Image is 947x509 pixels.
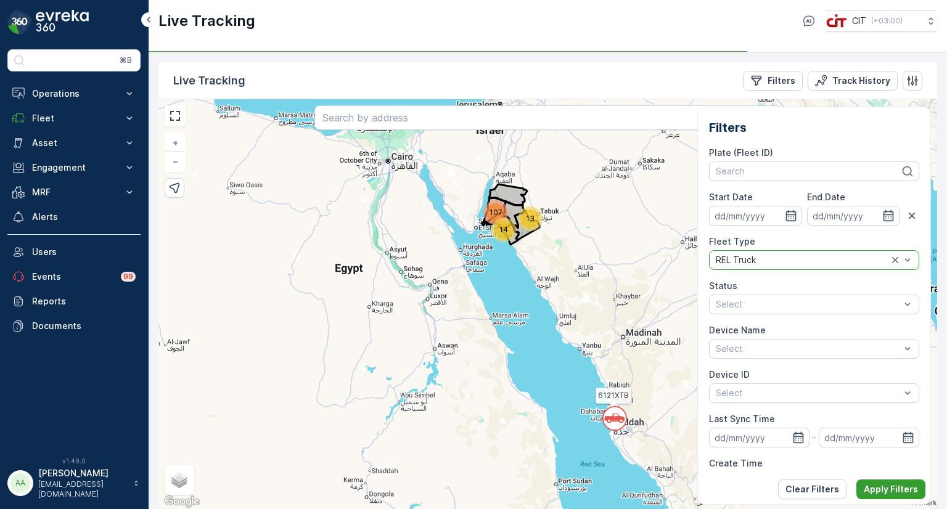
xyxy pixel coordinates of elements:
[602,406,618,425] div: `
[7,240,141,264] a: Users
[871,16,903,26] p: ( +03:00 )
[32,161,116,174] p: Engagement
[807,206,900,226] input: dd/mm/yyyy
[36,10,89,35] img: logo_dark-DEwI_e13.png
[716,165,900,177] p: Search
[778,479,847,499] button: Clear Filters
[709,206,801,226] input: dd/mm/yyyy
[785,483,839,495] p: Clear Filters
[32,88,116,100] p: Operations
[7,314,141,338] a: Documents
[7,205,141,229] a: Alerts
[173,72,245,89] p: Live Tracking
[7,457,141,465] span: v 1.49.0
[602,406,627,431] svg: `
[491,218,516,242] div: 14
[716,387,900,399] p: Select
[499,225,508,234] span: 14
[709,413,775,424] label: Last Sync Time
[709,458,763,468] label: Create Time
[832,75,890,87] p: Track History
[158,11,255,31] p: Live Tracking
[716,343,900,355] p: Select
[490,208,502,217] span: 107
[807,192,845,202] label: End Date
[483,200,508,225] div: 107
[38,479,127,499] p: [EMAIL_ADDRESS][DOMAIN_NAME]
[32,112,116,124] p: Fleet
[7,131,141,155] button: Asset
[7,289,141,314] a: Reports
[32,320,136,332] p: Documents
[7,155,141,180] button: Engagement
[518,206,543,231] div: 13
[38,467,127,479] p: [PERSON_NAME]
[166,134,184,152] a: Zoom In
[716,298,900,311] p: Select
[32,271,113,283] p: Events
[32,211,136,223] p: Alerts
[526,214,535,223] span: 13
[819,428,919,447] input: dd/mm/yyyy
[709,147,773,158] label: Plate (Fleet ID)
[852,15,866,27] p: CIT
[7,106,141,131] button: Fleet
[808,71,898,91] button: Track History
[768,75,795,87] p: Filters
[709,369,750,380] label: Device ID
[32,246,136,258] p: Users
[173,137,178,148] span: +
[314,105,782,130] input: Search by address
[10,473,30,493] div: AA
[166,152,184,171] a: Zoom Out
[743,71,803,91] button: Filters
[709,280,737,291] label: Status
[7,10,32,35] img: logo
[709,192,753,202] label: Start Date
[709,325,766,335] label: Device Name
[32,137,116,149] p: Asset
[173,156,179,166] span: −
[826,10,937,32] button: CIT(+03:00)
[864,483,918,495] p: Apply Filters
[32,295,136,307] p: Reports
[826,14,847,28] img: cit-logo_pOk6rL0.png
[166,107,184,125] a: View Fullscreen
[709,236,755,246] label: Fleet Type
[709,428,810,447] input: dd/mm/yyyy
[812,430,816,445] p: -
[166,466,193,494] a: Layers
[856,479,925,499] button: Apply Filters
[7,180,141,205] button: MRF
[32,186,116,198] p: MRF
[120,55,132,65] p: ⌘B
[123,272,133,282] p: 99
[7,81,141,106] button: Operations
[7,264,141,289] a: Events99
[709,118,919,137] h2: Filters
[7,467,141,499] button: AA[PERSON_NAME][EMAIL_ADDRESS][DOMAIN_NAME]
